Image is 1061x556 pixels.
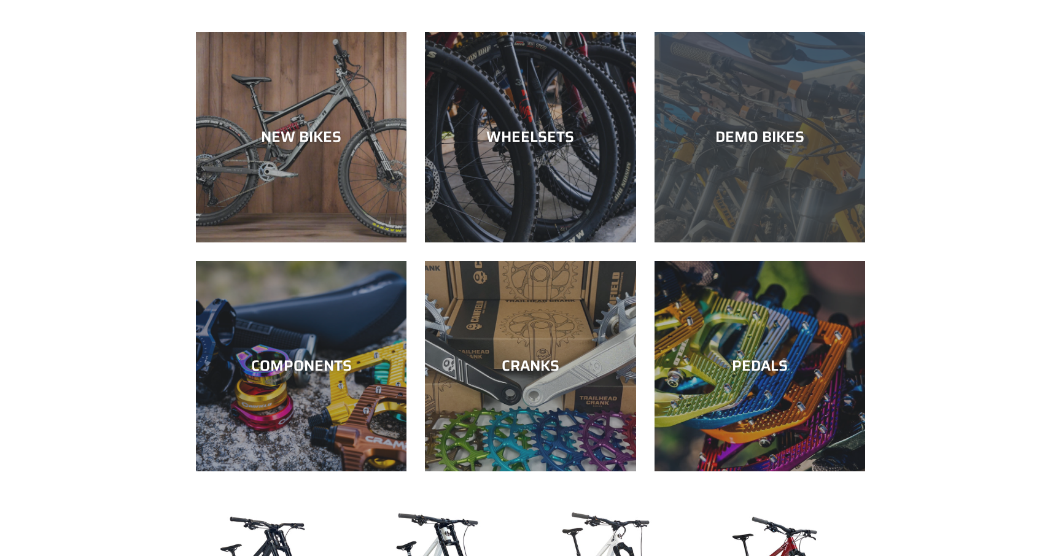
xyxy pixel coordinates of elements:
[655,357,865,375] div: PEDALS
[425,128,635,146] div: WHEELSETS
[425,32,635,242] a: WHEELSETS
[655,32,865,242] a: DEMO BIKES
[196,261,406,471] a: COMPONENTS
[196,32,406,242] a: NEW BIKES
[425,261,635,471] a: CRANKS
[425,357,635,375] div: CRANKS
[655,261,865,471] a: PEDALS
[196,128,406,146] div: NEW BIKES
[655,128,865,146] div: DEMO BIKES
[196,357,406,375] div: COMPONENTS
